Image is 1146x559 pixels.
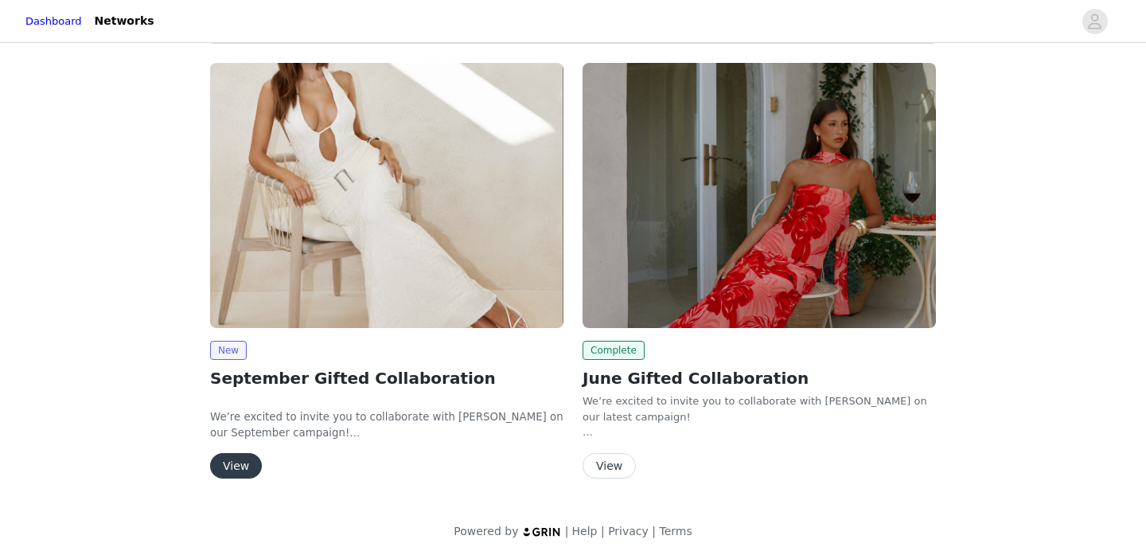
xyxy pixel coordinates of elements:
[601,525,605,537] span: |
[210,411,563,439] span: We’re excited to invite you to collaborate with [PERSON_NAME] on our September campaign!
[210,63,563,328] img: Peppermayo EU
[659,525,692,537] a: Terms
[210,341,247,360] span: New
[583,393,936,424] div: We’re excited to invite you to collaborate with [PERSON_NAME] on our latest campaign!
[1087,9,1102,34] div: avatar
[210,460,262,472] a: View
[522,526,562,537] img: logo
[85,3,164,39] a: Networks
[25,14,82,29] a: Dashboard
[583,453,636,479] button: View
[210,366,563,390] h2: September Gifted Collaboration
[583,63,936,328] img: Peppermayo AUS
[572,525,598,537] a: Help
[583,460,636,472] a: View
[652,525,656,537] span: |
[583,341,645,360] span: Complete
[608,525,649,537] a: Privacy
[210,453,262,479] button: View
[583,366,936,390] h2: June Gifted Collaboration
[565,525,569,537] span: |
[454,525,518,537] span: Powered by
